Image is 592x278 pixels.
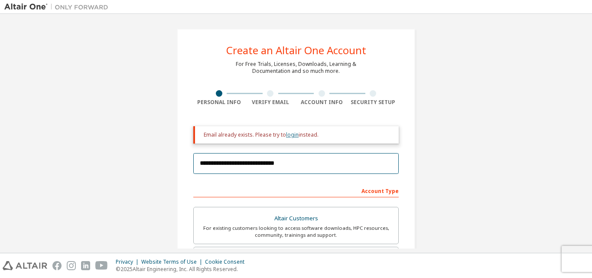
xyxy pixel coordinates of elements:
div: For Free Trials, Licenses, Downloads, Learning & Documentation and so much more. [236,61,356,75]
img: altair_logo.svg [3,261,47,270]
img: youtube.svg [95,261,108,270]
div: For existing customers looking to access software downloads, HPC resources, community, trainings ... [199,225,393,239]
img: instagram.svg [67,261,76,270]
div: Email already exists. Please try to instead. [204,131,392,138]
p: © 2025 Altair Engineering, Inc. All Rights Reserved. [116,265,250,273]
a: login [286,131,299,138]
div: Personal Info [193,99,245,106]
div: Privacy [116,258,141,265]
div: Cookie Consent [205,258,250,265]
div: Website Terms of Use [141,258,205,265]
div: Account Type [193,183,399,197]
img: facebook.svg [52,261,62,270]
div: Create an Altair One Account [226,45,366,56]
img: linkedin.svg [81,261,90,270]
div: Security Setup [348,99,399,106]
div: Altair Customers [199,213,393,225]
div: Account Info [296,99,348,106]
img: Altair One [4,3,113,11]
div: Verify Email [245,99,296,106]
